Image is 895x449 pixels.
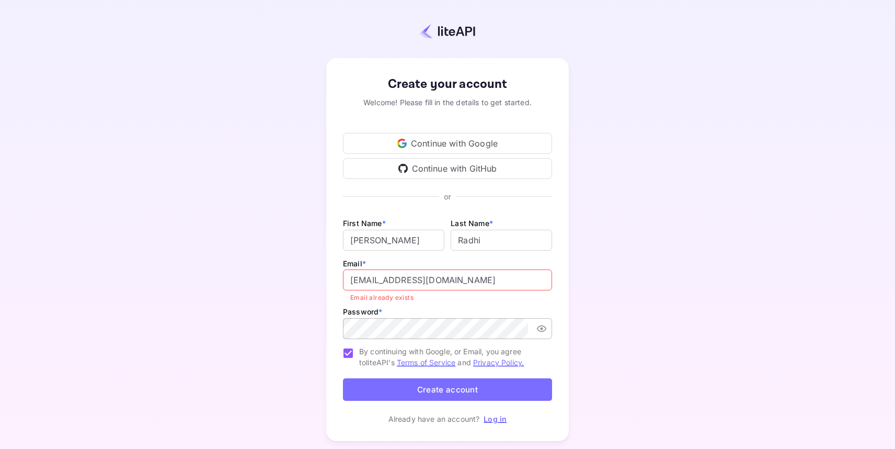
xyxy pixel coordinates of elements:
[343,158,552,179] div: Continue with GitHub
[359,346,544,368] span: By continuing with Google, or Email, you agree to liteAPI's and
[343,259,366,268] label: Email
[343,230,444,251] input: John
[343,97,552,108] div: Welcome! Please fill in the details to get started.
[484,414,507,423] a: Log in
[532,319,551,338] button: toggle password visibility
[397,358,455,367] a: Terms of Service
[343,378,552,401] button: Create account
[388,413,480,424] p: Already have an account?
[343,133,552,154] div: Continue with Google
[473,358,524,367] a: Privacy Policy.
[343,219,386,228] label: First Name
[343,75,552,94] div: Create your account
[350,293,545,303] p: Email already exists
[451,219,493,228] label: Last Name
[420,24,475,39] img: liteapi
[343,270,552,290] input: johndoe@gmail.com
[451,230,552,251] input: Doe
[343,307,382,316] label: Password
